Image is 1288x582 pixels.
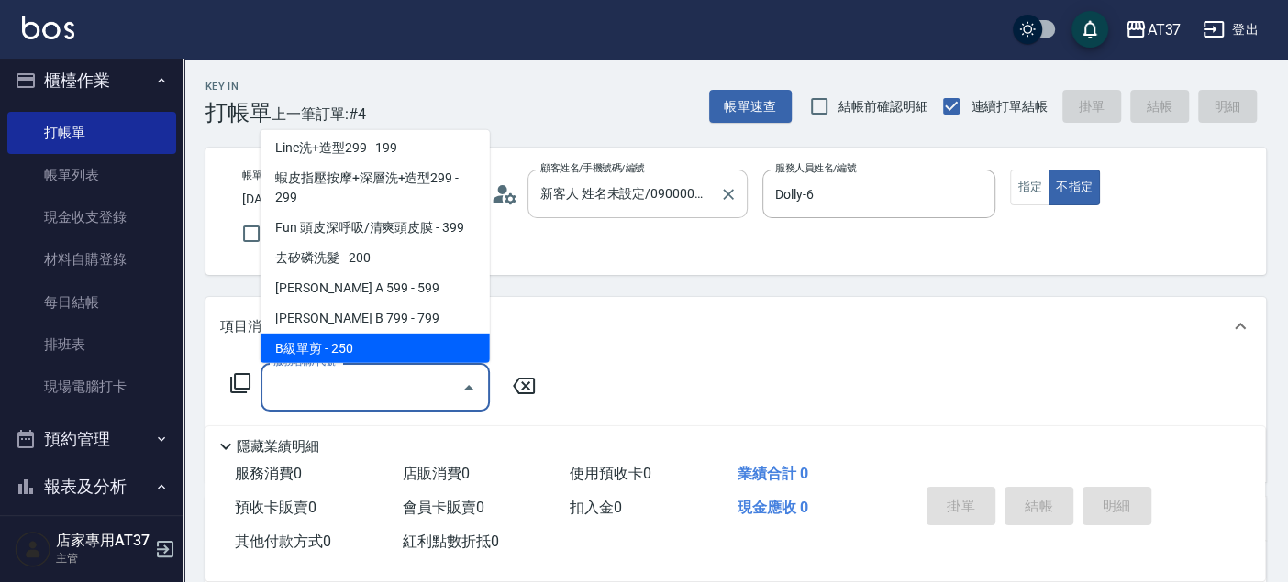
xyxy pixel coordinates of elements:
h3: 打帳單 [205,100,272,126]
span: 會員卡販賣 0 [403,499,484,516]
span: 業績合計 0 [738,465,808,482]
span: 蝦皮指壓按摩+深層洗+造型299 - 299 [261,163,490,213]
h5: 店家專用AT37 [56,532,150,550]
label: 顧客姓名/手機號碼/編號 [540,161,645,175]
span: 上一筆訂單:#4 [272,103,366,126]
div: 項目消費 [205,297,1266,356]
button: AT37 [1117,11,1188,49]
span: 結帳前確認明細 [838,97,928,116]
button: 櫃檯作業 [7,57,176,104]
span: 店販消費 0 [403,465,470,482]
span: Line洗+造型299 - 199 [261,133,490,163]
h2: Key In [205,81,272,93]
input: YYYY/MM/DD hh:mm [242,184,436,214]
a: 現金收支登錄 [7,196,176,238]
span: 其他付款方式 0 [235,533,331,550]
span: 現金應收 0 [738,499,808,516]
a: 打帳單 [7,112,176,154]
button: 預約管理 [7,415,176,463]
button: save [1071,11,1108,48]
span: 使用預收卡 0 [570,465,651,482]
p: 隱藏業績明細 [237,437,319,456]
button: 不指定 [1049,170,1100,205]
button: 帳單速查 [709,90,792,124]
button: 指定 [1010,170,1049,205]
a: 每日結帳 [7,281,176,324]
img: Person [15,531,51,567]
span: [PERSON_NAME] A 599 - 599 [261,273,490,303]
img: Logo [22,16,74,39]
a: 帳單列表 [7,154,176,196]
p: 主管 [56,550,150,566]
span: 紅利點數折抵 0 [403,533,499,550]
span: Fun 頭皮深呼吸/清爽頭皮膜 - 399 [261,213,490,243]
label: 服務人員姓名/編號 [775,161,856,175]
div: AT37 [1147,18,1181,41]
span: 預收卡販賣 0 [235,499,316,516]
label: 帳單日期 [242,169,281,182]
button: Clear [716,181,741,207]
button: Close [454,373,483,402]
a: 現場電腦打卡 [7,366,176,408]
a: 排班表 [7,324,176,366]
span: 服務消費 0 [235,465,302,482]
span: 去矽磷洗髮 - 200 [261,243,490,273]
span: [PERSON_NAME] B 799 - 799 [261,303,490,334]
a: 材料自購登錄 [7,238,176,280]
span: 連續打單結帳 [971,97,1048,116]
button: 登出 [1195,13,1266,47]
span: B級單剪 - 250 [261,334,490,364]
p: 項目消費 [220,317,275,336]
span: 扣入金 0 [570,499,622,516]
button: 報表及分析 [7,463,176,511]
